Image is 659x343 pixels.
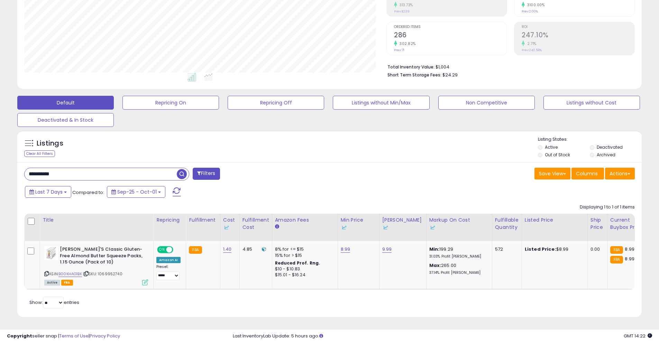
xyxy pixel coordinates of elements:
[543,96,640,110] button: Listings without Cost
[495,216,519,231] div: Fulfillable Quantity
[158,247,166,253] span: ON
[429,246,487,259] div: 199.29
[597,144,623,150] label: Deactivated
[591,246,602,252] div: 0.00
[429,262,441,269] b: Max:
[625,256,634,262] span: 8.99
[580,204,635,211] div: Displaying 1 to 1 of 1 items
[156,265,181,280] div: Preset:
[382,246,392,253] a: 9.99
[341,224,348,231] img: InventoryLab Logo
[44,280,60,286] span: All listings currently available for purchase on Amazon
[17,96,114,110] button: Default
[576,170,598,177] span: Columns
[341,224,376,231] div: Some or all of the values in this column are provided from Inventory Lab.
[223,224,230,231] img: InventoryLab Logo
[387,64,434,70] b: Total Inventory Value:
[525,216,585,224] div: Listed Price
[522,9,538,13] small: Prev: 2.00%
[275,272,332,278] div: $15.01 - $16.24
[25,186,71,198] button: Last 7 Days
[534,168,570,179] button: Save View
[397,41,416,46] small: 302.82%
[522,25,634,29] span: ROI
[223,216,237,231] div: Cost
[17,113,114,127] button: Deactivated & In Stock
[387,62,630,71] li: $1,004
[538,136,642,143] p: Listing States:
[7,333,32,339] strong: Copyright
[625,246,634,252] span: 8.99
[525,246,582,252] div: $8.99
[341,216,376,231] div: Min Price
[522,48,542,52] small: Prev: 240.58%
[275,252,332,259] div: 15% for > $15
[44,246,58,260] img: 41DCdKNmlAL._SL40_.jpg
[59,333,89,339] a: Terms of Use
[44,246,148,285] div: ASIN:
[545,152,570,158] label: Out of Stock
[394,48,404,52] small: Prev: 71
[189,246,202,254] small: FBA
[275,260,320,266] b: Reduced Prof. Rng.
[275,266,332,272] div: $10 - $10.83
[156,257,181,263] div: Amazon AI
[397,2,413,8] small: 313.73%
[426,214,492,241] th: The percentage added to the cost of goods (COGS) that forms the calculator for Min & Max prices.
[495,246,516,252] div: 572
[189,216,217,224] div: Fulfillment
[242,246,267,252] div: 4.85
[525,41,537,46] small: 2.71%
[382,224,423,231] div: Some or all of the values in this column are provided from Inventory Lab.
[442,72,458,78] span: $24.29
[233,333,652,340] div: Last InventoryLab Update: 5 hours ago.
[605,168,635,179] button: Actions
[90,333,120,339] a: Privacy Policy
[35,188,63,195] span: Last 7 Days
[24,150,55,157] div: Clear All Filters
[394,25,507,29] span: Ordered Items
[60,246,144,267] b: [PERSON_NAME]'S Classic Gluten-Free Almond Butter Squeeze Packs, 1.15 Ounce (Pack of 10)
[382,216,423,231] div: [PERSON_NAME]
[341,246,350,253] a: 8.99
[525,2,544,8] small: 3100.00%
[275,246,332,252] div: 8% for <= $15
[228,96,324,110] button: Repricing Off
[382,224,389,231] img: InventoryLab Logo
[394,31,507,40] h2: 286
[387,72,441,78] b: Short Term Storage Fees:
[429,246,440,252] b: Min:
[29,299,79,306] span: Show: entries
[61,280,73,286] span: FBA
[72,189,104,196] span: Compared to:
[275,216,335,224] div: Amazon Fees
[172,247,183,253] span: OFF
[122,96,219,110] button: Repricing On
[333,96,429,110] button: Listings without Min/Max
[117,188,157,195] span: Sep-25 - Oct-01
[429,224,489,231] div: Some or all of the values in this column are provided from Inventory Lab.
[522,31,634,40] h2: 247.10%
[525,246,556,252] b: Listed Price:
[610,216,646,231] div: Current Buybox Price
[591,216,604,231] div: Ship Price
[610,246,623,254] small: FBA
[275,224,279,230] small: Amazon Fees.
[156,216,183,224] div: Repricing
[429,224,436,231] img: InventoryLab Logo
[37,139,63,148] h5: Listings
[43,216,150,224] div: Title
[58,271,82,277] a: B00KHAG1BK
[438,96,535,110] button: Non Competitive
[610,256,623,263] small: FBA
[223,246,232,253] a: 1.40
[429,254,487,259] p: 31.03% Profit [PERSON_NAME]
[571,168,604,179] button: Columns
[394,9,410,13] small: Prev: $239
[242,216,269,231] div: Fulfillment Cost
[83,271,122,277] span: | SKU: 1069952740
[429,216,489,231] div: Markup on Cost
[597,152,615,158] label: Archived
[429,262,487,275] div: 265.00
[624,333,652,339] span: 2025-10-10 14:22 GMT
